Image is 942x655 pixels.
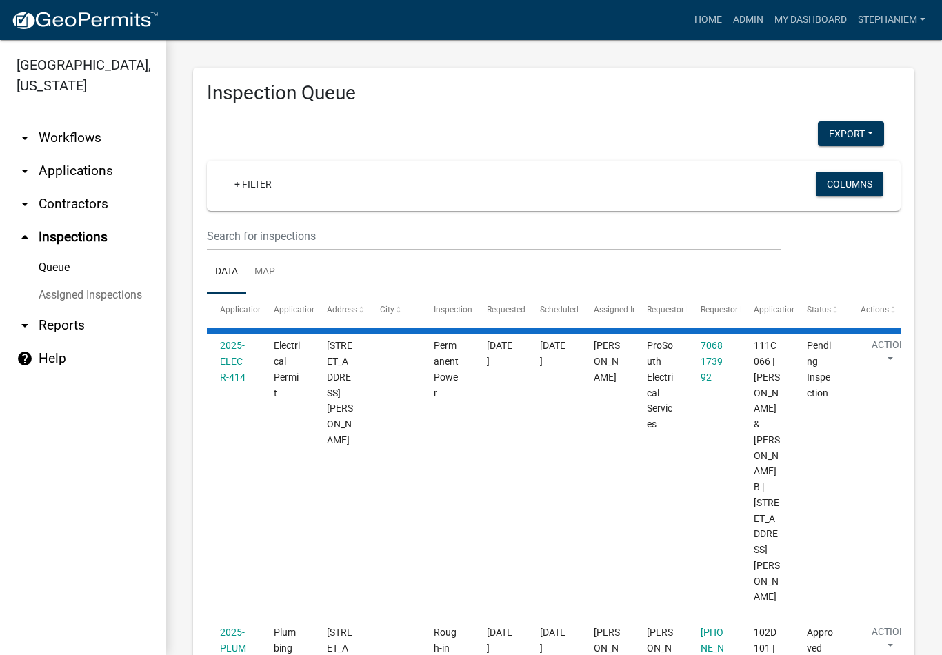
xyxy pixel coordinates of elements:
[367,294,420,327] datatable-header-cell: City
[220,305,263,314] span: Application
[17,317,33,334] i: arrow_drop_down
[728,7,769,33] a: Admin
[647,305,709,314] span: Requestor Name
[274,305,337,314] span: Application Type
[421,294,474,327] datatable-header-cell: Inspection Type
[274,340,300,398] span: Electrical Permit
[327,305,357,314] span: Address
[754,340,780,602] span: 111C066 | GARDNER JAMES G & MILDRED B | 112 Twisting Hill Rd
[647,340,673,430] span: ProSouth Electrical Services
[807,305,831,314] span: Status
[434,340,459,398] span: Permanent Power
[17,196,33,212] i: arrow_drop_down
[687,294,740,327] datatable-header-cell: Requestor Phone
[807,627,833,654] span: Approved
[594,340,620,383] span: Cedrick Moreland
[434,627,457,654] span: Rough-in
[848,294,901,327] datatable-header-cell: Actions
[487,305,545,314] span: Requested Date
[17,130,33,146] i: arrow_drop_down
[816,172,883,196] button: Columns
[540,305,599,314] span: Scheduled Time
[474,294,527,327] datatable-header-cell: Requested Date
[769,7,852,33] a: My Dashboard
[861,338,917,372] button: Action
[17,229,33,245] i: arrow_drop_up
[434,305,492,314] span: Inspection Type
[487,627,512,654] span: 08/13/2025
[594,305,665,314] span: Assigned Inspector
[689,7,728,33] a: Home
[701,340,723,383] a: 7068173992
[207,81,901,105] h3: Inspection Queue
[207,250,246,294] a: Data
[207,222,781,250] input: Search for inspections
[807,340,831,398] span: Pending Inspection
[754,305,841,314] span: Application Description
[818,121,884,146] button: Export
[852,7,931,33] a: StephanieM
[17,163,33,179] i: arrow_drop_down
[246,250,283,294] a: Map
[223,172,283,196] a: + Filter
[17,350,33,367] i: help
[540,338,567,370] div: [DATE]
[220,340,245,383] a: 2025-ELECR-414
[380,305,394,314] span: City
[487,340,512,367] span: 08/13/2025
[794,294,847,327] datatable-header-cell: Status
[314,294,367,327] datatable-header-cell: Address
[701,305,764,314] span: Requestor Phone
[260,294,313,327] datatable-header-cell: Application Type
[634,294,687,327] datatable-header-cell: Requestor Name
[207,294,260,327] datatable-header-cell: Application
[527,294,580,327] datatable-header-cell: Scheduled Time
[581,294,634,327] datatable-header-cell: Assigned Inspector
[327,340,353,445] span: 112 TWISTING HILL RD
[741,294,794,327] datatable-header-cell: Application Description
[861,305,889,314] span: Actions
